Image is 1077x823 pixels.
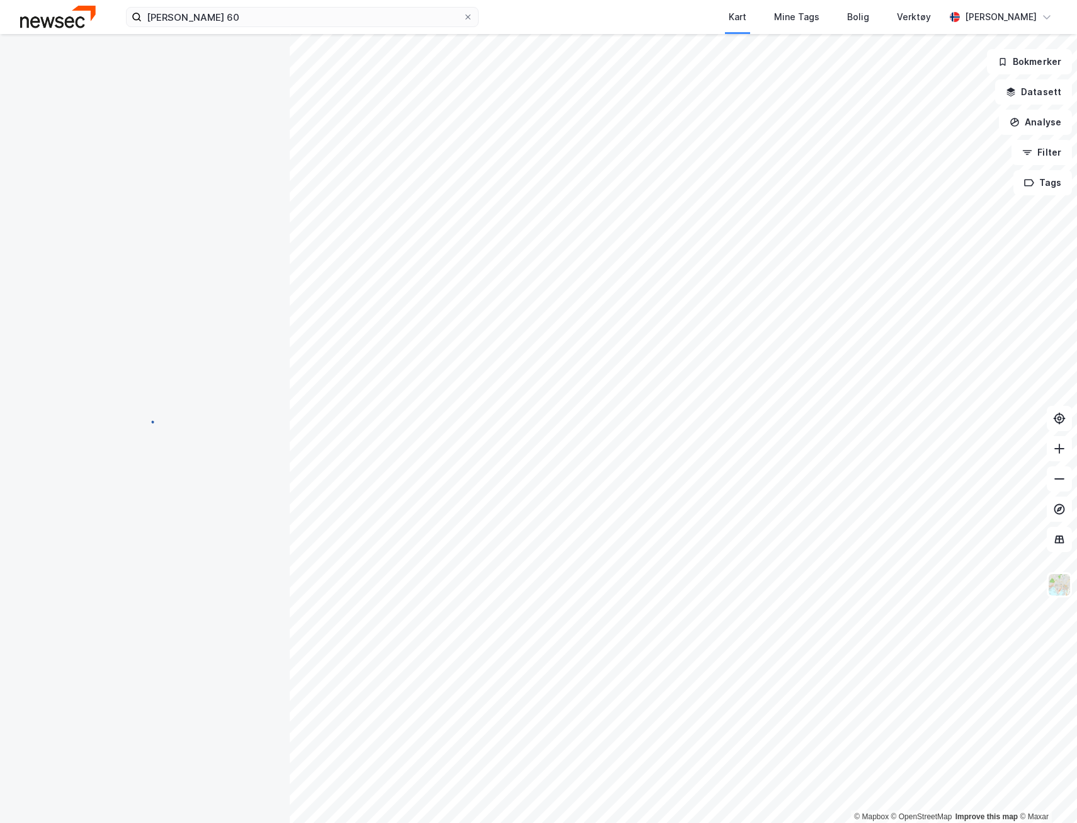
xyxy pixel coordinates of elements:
[995,79,1072,105] button: Datasett
[729,9,746,25] div: Kart
[1014,763,1077,823] iframe: Chat Widget
[965,9,1037,25] div: [PERSON_NAME]
[1014,763,1077,823] div: Kontrollprogram for chat
[847,9,869,25] div: Bolig
[987,49,1072,74] button: Bokmerker
[1047,573,1071,597] img: Z
[891,812,952,821] a: OpenStreetMap
[774,9,819,25] div: Mine Tags
[142,8,463,26] input: Søk på adresse, matrikkel, gårdeiere, leietakere eller personer
[999,110,1072,135] button: Analyse
[1011,140,1072,165] button: Filter
[955,812,1018,821] a: Improve this map
[1013,170,1072,195] button: Tags
[20,6,96,28] img: newsec-logo.f6e21ccffca1b3a03d2d.png
[135,411,155,431] img: spinner.a6d8c91a73a9ac5275cf975e30b51cfb.svg
[897,9,931,25] div: Verktøy
[854,812,889,821] a: Mapbox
